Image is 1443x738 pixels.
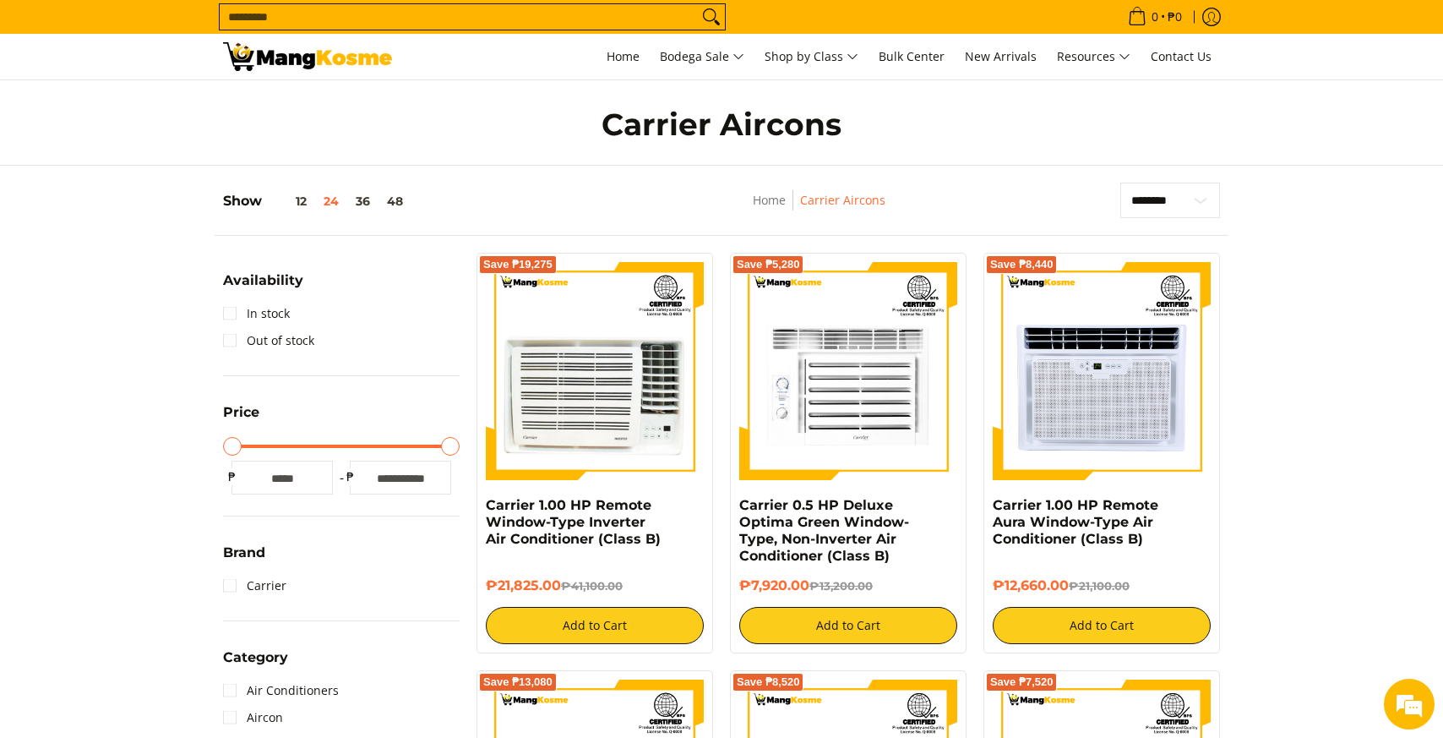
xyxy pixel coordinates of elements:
[956,34,1045,79] a: New Arrivals
[756,34,867,79] a: Shop by Class
[636,190,1001,228] nav: Breadcrumbs
[879,48,945,64] span: Bulk Center
[223,300,290,327] a: In stock
[800,192,885,208] a: Carrier Aircons
[651,34,753,79] a: Bodega Sale
[223,651,288,677] summary: Open
[739,497,909,564] a: Carrier 0.5 HP Deluxe Optima Green Window-Type, Non-Inverter Air Conditioner (Class B)
[739,577,957,594] h6: ₱7,920.00
[737,260,800,270] span: Save ₱5,280
[223,193,411,210] h5: Show
[809,579,873,593] del: ₱13,200.00
[990,260,1054,270] span: Save ₱8,440
[483,260,553,270] span: Save ₱19,275
[483,677,553,687] span: Save ₱13,080
[223,572,286,599] a: Carrier
[698,4,725,30] button: Search
[223,704,283,731] a: Aircon
[660,46,744,68] span: Bodega Sale
[262,194,315,208] button: 12
[765,46,858,68] span: Shop by Class
[223,42,392,71] img: Carrier Aircons: Shop at Mang Kosme - Official Carrier Outlet
[1048,34,1139,79] a: Resources
[598,34,648,79] a: Home
[607,48,640,64] span: Home
[486,607,704,644] button: Add to Cart
[870,34,953,79] a: Bulk Center
[223,546,265,560] span: Brand
[486,262,704,480] img: Carrier 1.00 HP Remote Window-Type Inverter Air Conditioner (Class B)
[993,497,1158,547] a: Carrier 1.00 HP Remote Aura Window-Type Air Conditioner (Class B)
[223,406,259,419] span: Price
[223,274,303,287] span: Availability
[378,194,411,208] button: 48
[223,406,259,432] summary: Open
[561,579,623,593] del: ₱41,100.00
[392,106,1051,144] h1: Carrier Aircons
[223,468,240,485] span: ₱
[223,651,288,664] span: Category
[341,468,358,485] span: ₱
[486,497,661,547] a: Carrier 1.00 HP Remote Window-Type Inverter Air Conditioner (Class B)
[739,607,957,644] button: Add to Cart
[965,48,1037,64] span: New Arrivals
[315,194,347,208] button: 24
[409,34,1220,79] nav: Main Menu
[1069,579,1130,593] del: ₱21,100.00
[1151,48,1212,64] span: Contact Us
[223,546,265,572] summary: Open
[737,677,800,687] span: Save ₱8,520
[486,577,704,594] h6: ₱21,825.00
[1057,46,1130,68] span: Resources
[1123,8,1187,26] span: •
[1149,11,1161,23] span: 0
[1142,34,1220,79] a: Contact Us
[993,577,1211,594] h6: ₱12,660.00
[223,677,339,704] a: Air Conditioners
[347,194,378,208] button: 36
[990,677,1054,687] span: Save ₱7,520
[993,607,1211,644] button: Add to Cart
[223,327,314,354] a: Out of stock
[1165,11,1184,23] span: ₱0
[993,262,1211,480] img: Carrier 1.00 HP Remote Aura Window-Type Air Conditioner (Class B)
[739,262,957,480] img: Carrier 0.5 HP Deluxe Optima Green Window-Type, Non-Inverter Air Conditioner (Class B)
[223,274,303,300] summary: Open
[753,192,786,208] a: Home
